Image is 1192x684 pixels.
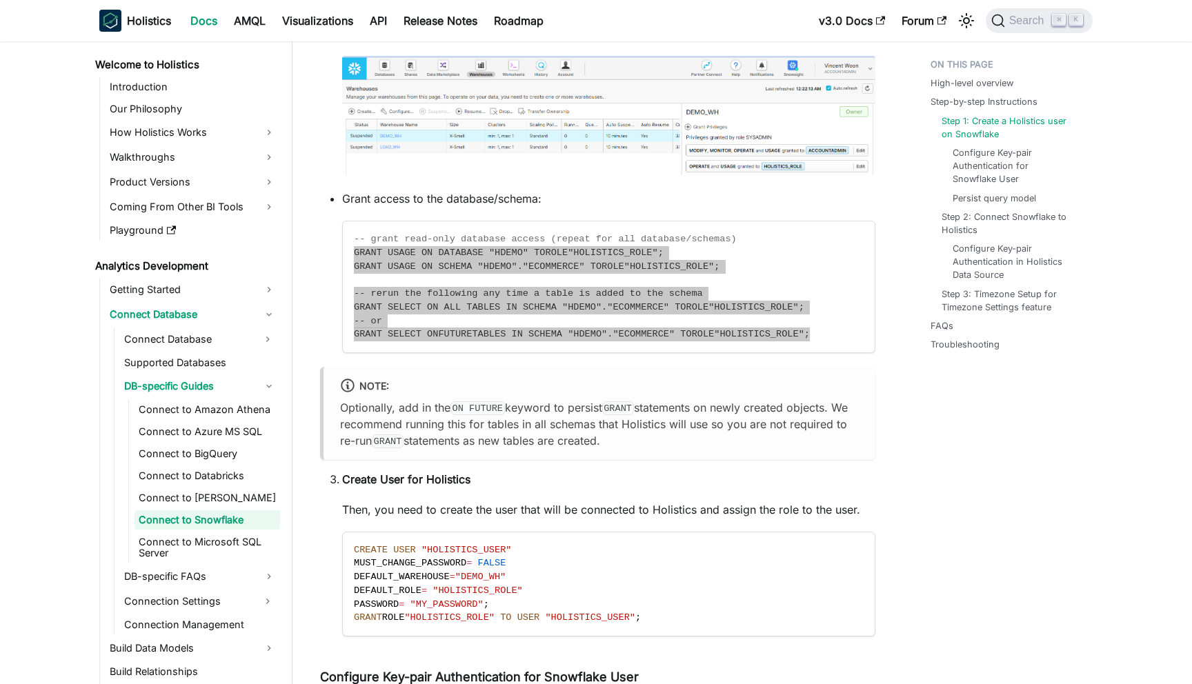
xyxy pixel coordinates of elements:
a: Step 1: Create a Holistics user on Snowflake [942,114,1079,141]
p: Optionally, add in the keyword to persist statements on newly created objects. We recommend runni... [340,399,859,449]
strong: Create User for Holistics [342,472,470,486]
a: DB-specific Guides [120,375,280,397]
a: Docs [182,10,226,32]
span: "MY_PASSWORD" [410,599,484,610]
nav: Docs sidebar [86,41,292,684]
span: . [607,329,613,339]
span: DEFAULT_WAREHOUSE [354,572,450,582]
a: v3.0 Docs [811,10,893,32]
span: "HOLISTICS_ROLE" [708,302,799,312]
span: MUST_CHANGE_PASSWORD [354,558,466,568]
span: USER [517,612,540,623]
span: TABLES [466,302,500,312]
a: Connection Management [120,615,280,634]
span: "HOLISTICS_USER" [545,612,635,623]
span: "HDEMO" [562,302,602,312]
span: ON [421,261,433,272]
kbd: ⌘ [1052,14,1066,26]
span: IN [512,329,523,339]
code: GRANT [602,401,634,415]
span: PASSWORD [354,599,399,610]
span: "ECOMMERCE" [523,261,585,272]
span: "DEMO_WH" [455,572,506,582]
span: TO [675,302,686,312]
a: How Holistics Works [106,121,280,143]
span: ON [427,329,438,339]
span: ; [484,599,489,610]
span: "HDEMO" [568,329,607,339]
span: SCHEMA [528,329,562,339]
a: High-level overview [931,77,1013,90]
span: USER [393,545,416,555]
p: Grant access to the database/schema: [342,190,875,207]
span: SCHEMA [523,302,557,312]
span: = [421,585,427,596]
span: "HOLISTICS_ROLE" [404,612,495,623]
a: Playground [106,221,280,240]
a: Release Notes [395,10,486,32]
a: Walkthroughs [106,146,280,168]
span: TO [500,612,511,623]
a: HolisticsHolistics [99,10,171,32]
span: SELECT [388,302,421,312]
span: ROLE [382,612,405,623]
span: USAGE [388,261,416,272]
a: Connect to Databricks [135,466,280,485]
span: TABLES [472,329,506,339]
span: GRANT [354,261,382,272]
a: Introduction [106,77,280,97]
span: "HOLISTICS_ROLE" [624,261,715,272]
span: "ECOMMERCE" [607,302,669,312]
span: ON [427,302,438,312]
span: SCHEMA [438,261,472,272]
span: . [517,261,523,272]
a: Product Versions [106,171,280,193]
span: ROLE [686,302,709,312]
span: ; [635,612,641,623]
a: Step 2: Connect Snowflake to Holistics [942,210,1079,237]
a: Connect to Amazon Athena [135,400,280,419]
a: Analytics Development [91,256,280,276]
a: Build Relationships [106,662,280,681]
span: DATABASE [438,248,483,258]
span: "HOLISTICS_ROLE" [433,585,523,596]
a: Connect Database [120,328,255,350]
span: ROLE [692,329,715,339]
button: Search (Command+K) [986,8,1093,33]
span: CREATE [354,545,388,555]
a: Connect Database [106,303,280,325]
a: Connect to Azure MS SQL [135,422,280,441]
a: Roadmap [486,10,552,32]
code: GRANT [372,434,404,448]
span: . [602,302,607,312]
span: IN [506,302,517,312]
span: TO [590,261,602,272]
a: Configure Key-pair Authentication for Snowflake User [953,146,1073,186]
span: GRANT [354,302,382,312]
button: Expand sidebar category 'Connect Database' [255,328,280,350]
span: TO [534,248,545,258]
div: Note: [340,378,859,396]
img: Holistics [99,10,121,32]
a: Forum [893,10,955,32]
span: "HOLISTICS_ROLE" [714,329,804,339]
a: Welcome to Holistics [91,55,280,74]
a: Build Data Models [106,637,280,659]
a: Getting Started [106,279,280,301]
button: Expand sidebar category 'Connection Settings' [255,590,280,612]
span: ALL [444,302,461,312]
span: = [399,599,404,610]
span: ; [799,302,804,312]
a: Step-by-step Instructions [931,95,1037,108]
a: Connect to Microsoft SQL Server [135,532,280,563]
a: Persist query model [953,192,1036,205]
a: Visualizations [274,10,361,32]
span: "HOLISTICS_ROLE" [568,248,658,258]
a: Step 3: Timezone Setup for Timezone Settings feature [942,288,1079,314]
span: SELECT [388,329,421,339]
span: "HDEMO" [478,261,517,272]
span: FUTURE [438,329,472,339]
span: "ECOMMERCE" [613,329,675,339]
span: FALSE [478,558,506,568]
a: AMQL [226,10,274,32]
